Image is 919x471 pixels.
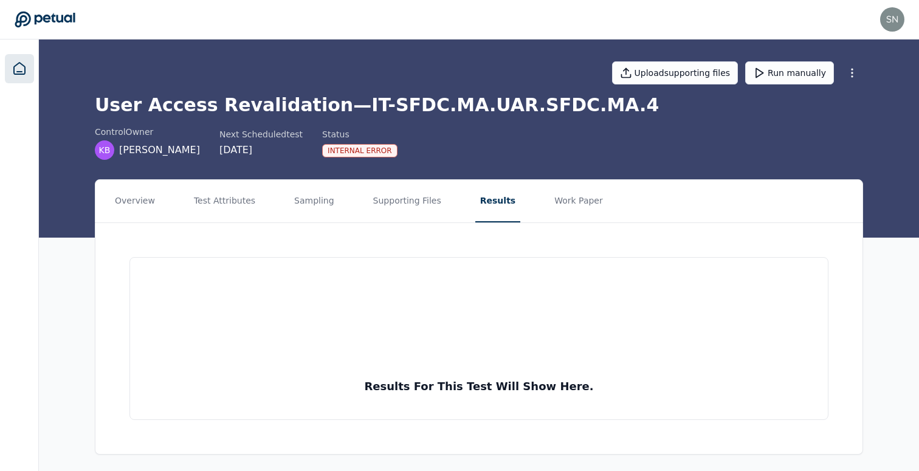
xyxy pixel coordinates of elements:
[368,180,446,222] button: Supporting Files
[5,54,34,83] a: Dashboard
[95,180,862,222] nav: Tabs
[475,180,520,222] button: Results
[364,378,593,395] h3: Results for this test will show here.
[95,126,200,138] div: control Owner
[99,144,111,156] span: KB
[110,180,160,222] button: Overview
[119,143,200,157] span: [PERSON_NAME]
[289,180,339,222] button: Sampling
[433,277,525,368] img: No Result
[322,128,398,140] div: Status
[612,61,738,84] button: Uploadsupporting files
[322,144,398,157] div: Internal Error
[880,7,904,32] img: snir@petual.ai
[745,61,834,84] button: Run manually
[189,180,260,222] button: Test Attributes
[219,128,303,140] div: Next Scheduled test
[15,11,75,28] a: Go to Dashboard
[95,94,863,116] h1: User Access Revalidation — IT-SFDC.MA.UAR.SFDC.MA.4
[219,143,303,157] div: [DATE]
[841,62,863,84] button: More Options
[549,180,608,222] button: Work Paper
